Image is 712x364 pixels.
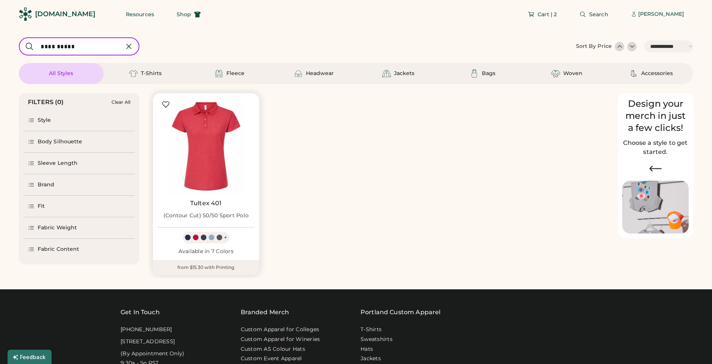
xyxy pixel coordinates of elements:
div: Design your merch in just a few clicks! [622,98,689,134]
div: Fabric Weight [38,224,77,232]
div: Branded Merch [241,308,289,317]
span: Cart | 2 [538,12,557,17]
img: Jackets Icon [382,69,391,78]
div: (By Appointment Only) [121,350,184,358]
img: Image of Lisa Congdon Eye Print on T-Shirt and Hat [622,181,689,234]
div: Fabric Content [38,246,79,253]
a: Hats [361,346,373,353]
button: Resources [117,7,163,22]
h2: Choose a style to get started. [622,138,689,157]
div: Fleece [226,70,244,77]
button: Search [570,7,617,22]
div: Woven [563,70,582,77]
a: Custom Apparel for Colleges [241,326,319,333]
a: Sweatshirts [361,336,393,343]
img: T-Shirts Icon [129,69,138,78]
a: T-Shirts [361,326,382,333]
a: Tultex 401 [190,200,222,207]
div: Headwear [306,70,334,77]
img: Headwear Icon [294,69,303,78]
div: Sleeve Length [38,160,78,167]
div: Brand [38,181,55,189]
img: Accessories Icon [629,69,638,78]
div: [PERSON_NAME] [638,11,684,18]
div: All Styles [49,70,73,77]
button: Cart | 2 [519,7,566,22]
div: [STREET_ADDRESS] [121,338,175,346]
div: Jackets [394,70,414,77]
img: Woven Icon [551,69,560,78]
div: Bags [482,70,495,77]
div: Clear All [112,100,130,105]
img: Fleece Icon [214,69,223,78]
div: from $15.30 with Printing [153,260,259,275]
div: FILTERS (0) [28,98,64,107]
a: Custom AS Colour Hats [241,346,305,353]
div: Sort By Price [576,43,612,50]
a: Portland Custom Apparel [361,308,440,317]
a: Custom Event Apparel [241,355,302,362]
img: Rendered Logo - Screens [19,8,32,21]
div: Body Silhouette [38,138,83,146]
span: Search [589,12,608,17]
img: Bags Icon [470,69,479,78]
div: Accessories [641,70,673,77]
button: Shop [168,7,210,22]
div: + [224,233,227,242]
div: Fit [38,203,45,210]
div: T-Shirts [141,70,162,77]
div: [PHONE_NUMBER] [121,326,172,333]
div: Style [38,117,51,124]
a: Custom Apparel for Wineries [241,336,320,343]
a: Jackets [361,355,381,362]
img: Tultex 401 (Contour Cut) 50/50 Sport Polo [157,98,255,195]
div: [DOMAIN_NAME] [35,9,95,19]
div: Get In Touch [121,308,160,317]
div: Available in 7 Colors [157,248,255,255]
span: Shop [177,12,191,17]
div: (Contour Cut) 50/50 Sport Polo [163,212,249,220]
